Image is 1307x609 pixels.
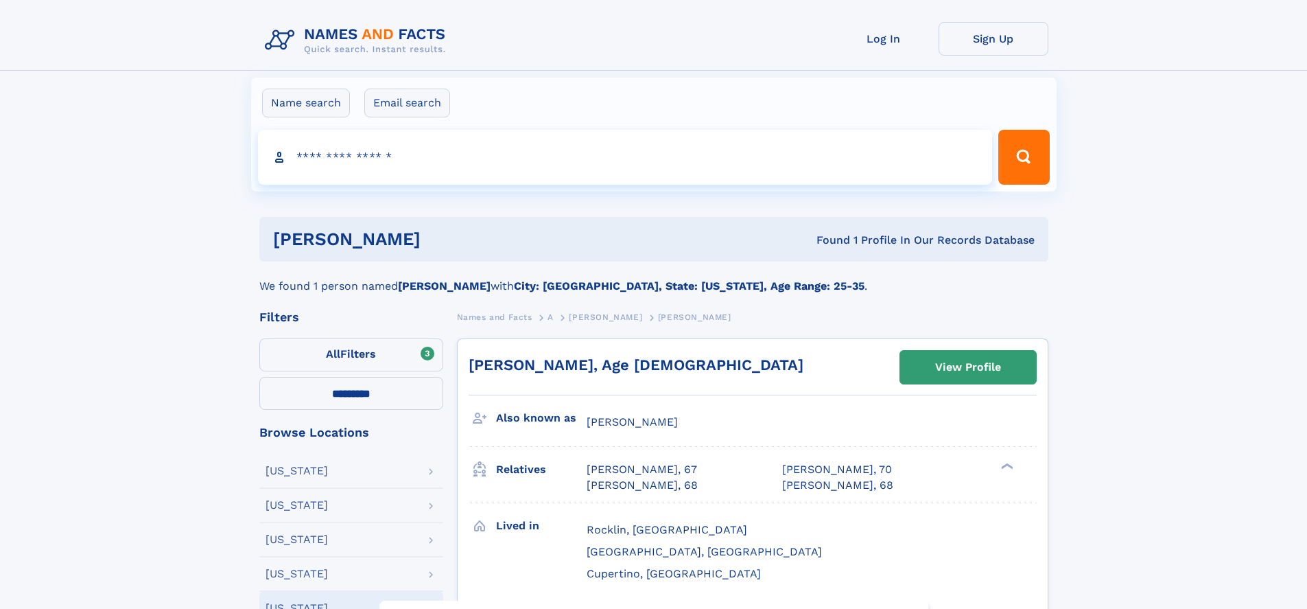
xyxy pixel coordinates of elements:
[266,500,328,511] div: [US_STATE]
[457,308,532,325] a: Names and Facts
[266,534,328,545] div: [US_STATE]
[587,462,697,477] a: [PERSON_NAME], 67
[587,545,822,558] span: [GEOGRAPHIC_DATA], [GEOGRAPHIC_DATA]
[829,22,939,56] a: Log In
[266,466,328,476] div: [US_STATE]
[326,347,340,360] span: All
[998,130,1049,185] button: Search Button
[496,514,587,538] h3: Lived in
[496,458,587,481] h3: Relatives
[259,426,443,439] div: Browse Locations
[782,462,892,477] a: [PERSON_NAME], 70
[469,356,803,374] a: [PERSON_NAME], Age [DEMOGRAPHIC_DATA]
[262,89,350,117] label: Name search
[259,262,1048,295] div: We found 1 person named with .
[939,22,1048,56] a: Sign Up
[547,308,554,325] a: A
[569,312,642,322] span: [PERSON_NAME]
[398,279,491,292] b: [PERSON_NAME]
[587,478,698,493] a: [PERSON_NAME], 68
[900,351,1036,384] a: View Profile
[266,568,328,579] div: [US_STATE]
[935,352,1001,383] div: View Profile
[273,231,619,248] h1: [PERSON_NAME]
[259,338,443,371] label: Filters
[364,89,450,117] label: Email search
[259,311,443,323] div: Filters
[658,312,731,322] span: [PERSON_NAME]
[587,567,761,580] span: Cupertino, [GEOGRAPHIC_DATA]
[782,478,893,493] a: [PERSON_NAME], 68
[496,406,587,430] h3: Also known as
[587,415,678,428] span: [PERSON_NAME]
[569,308,642,325] a: [PERSON_NAME]
[514,279,864,292] b: City: [GEOGRAPHIC_DATA], State: [US_STATE], Age Range: 25-35
[258,130,993,185] input: search input
[618,233,1035,248] div: Found 1 Profile In Our Records Database
[998,462,1014,471] div: ❯
[547,312,554,322] span: A
[587,523,747,536] span: Rocklin, [GEOGRAPHIC_DATA]
[259,22,457,59] img: Logo Names and Facts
